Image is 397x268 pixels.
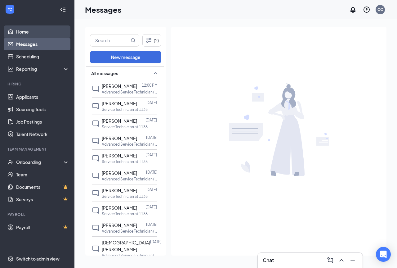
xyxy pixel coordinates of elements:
span: [PERSON_NAME] [102,153,137,158]
p: Advanced Service Technician (Mechanic) at 1138 [102,176,158,182]
p: Service Technician at 1138 [102,159,148,164]
p: Service Technician at 1138 [102,107,148,112]
svg: UserCheck [7,159,14,165]
span: [PERSON_NAME] [102,118,137,124]
span: [PERSON_NAME] [102,135,137,141]
span: All messages [91,70,118,76]
svg: Notifications [349,6,357,13]
h3: Chat [263,257,274,264]
span: [DEMOGRAPHIC_DATA][PERSON_NAME] [102,240,150,252]
div: CC [377,7,383,12]
p: [DATE] [145,187,157,192]
svg: ChatInactive [92,224,99,232]
svg: ChevronUp [338,257,345,264]
a: Scheduling [16,50,69,63]
span: [PERSON_NAME] [102,170,137,176]
a: Sourcing Tools [16,103,69,116]
button: ChevronUp [337,255,346,265]
h1: Messages [85,4,121,15]
p: [DATE] [145,100,157,105]
div: Switch to admin view [16,256,60,262]
p: Advanced Service Technician (Mechanic) at 1138 [102,89,158,95]
svg: Minimize [349,257,356,264]
div: Hiring [7,81,68,87]
svg: QuestionInfo [363,6,370,13]
p: 12:00 PM [142,83,158,88]
span: [PERSON_NAME] [102,222,137,228]
button: Filter (2) [142,34,161,47]
svg: ChatInactive [92,172,99,179]
p: [DATE] [145,117,157,123]
a: Messages [16,38,69,50]
a: Home [16,25,69,38]
div: Reporting [16,66,69,72]
svg: ChatInactive [92,207,99,214]
a: Talent Network [16,128,69,140]
a: PayrollCrown [16,221,69,234]
a: Applicants [16,91,69,103]
svg: ChatInactive [92,245,99,252]
span: [PERSON_NAME] [102,188,137,193]
a: SurveysCrown [16,193,69,206]
div: Open Intercom Messenger [376,247,391,262]
svg: Settings [7,256,14,262]
p: Advanced Service Technician (Mechanic) at 1138 [102,229,158,234]
a: DocumentsCrown [16,181,69,193]
button: ComposeMessage [325,255,335,265]
span: [PERSON_NAME] [102,83,137,89]
p: [DATE] [145,152,157,157]
p: [DATE] [146,222,158,227]
p: [DATE] [146,170,158,175]
svg: ChatInactive [92,120,99,127]
p: Service Technician at 1138 [102,124,148,129]
svg: ChatInactive [92,85,99,93]
svg: ChatInactive [92,137,99,145]
div: Onboarding [16,159,64,165]
p: [DATE] [145,204,157,210]
p: Advanced Service Technician (Mechanic) at 1138 [102,142,158,147]
a: Team [16,168,69,181]
svg: SmallChevronUp [152,70,159,77]
p: Service Technician at 1138 [102,194,148,199]
svg: Collapse [60,7,66,13]
p: [DATE] [150,239,162,244]
div: Team Management [7,147,68,152]
p: Service Technician at 1138 [102,211,148,216]
button: Minimize [348,255,358,265]
svg: WorkstreamLogo [7,6,13,12]
span: [PERSON_NAME] [102,101,137,106]
svg: MagnifyingGlass [131,38,136,43]
button: New message [90,51,161,63]
svg: ComposeMessage [327,257,334,264]
svg: ChatInactive [92,189,99,197]
p: Advanced Service Technician (Mechanic) at 1138 [102,253,158,258]
svg: Filter [145,37,153,44]
a: Job Postings [16,116,69,128]
svg: Analysis [7,66,14,72]
svg: ChatInactive [92,102,99,110]
svg: ChatInactive [92,155,99,162]
span: [PERSON_NAME] [102,205,137,211]
p: [DATE] [146,135,158,140]
div: Payroll [7,212,68,217]
input: Search [90,34,129,46]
